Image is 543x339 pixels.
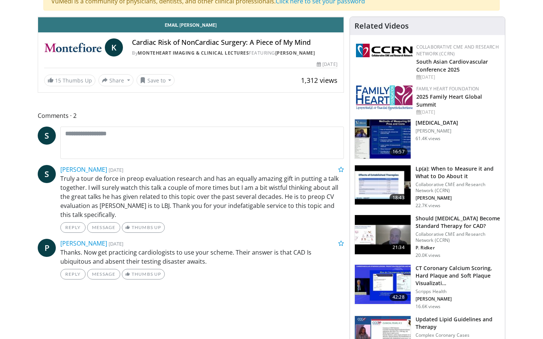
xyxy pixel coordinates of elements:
[416,245,500,251] p: P. Ridker
[416,289,500,295] p: Scripps Health
[390,244,408,251] span: 21:34
[138,50,249,56] a: MonteHeart Imaging & Clinical Lectures
[355,165,411,205] img: 7a20132b-96bf-405a-bedd-783937203c38.150x105_q85_crop-smart_upscale.jpg
[416,264,500,287] h3: CT Coronary Calcium Scoring, Hard Plaque and Soft Plaque Visualizati…
[416,74,499,81] div: [DATE]
[416,252,440,258] p: 20.0K views
[416,332,500,338] p: Complex Coronary Cases
[60,239,107,247] a: [PERSON_NAME]
[356,86,413,110] img: 96363db5-6b1b-407f-974b-715268b29f70.jpeg.150x105_q85_autocrop_double_scale_upscale_version-0.2.jpg
[355,265,411,304] img: 4ea3ec1a-320e-4f01-b4eb-a8bc26375e8f.150x105_q85_crop-smart_upscale.jpg
[44,38,102,56] img: MonteHeart Imaging & Clinical Lectures
[416,86,479,92] a: Family Heart Foundation
[60,165,107,174] a: [PERSON_NAME]
[60,222,86,233] a: Reply
[122,222,164,233] a: Thumbs Up
[132,50,337,56] div: By FEATURING
[354,165,500,209] a: 18:43 Lp(a): When to Measure it and What to Do About it Collaborative CME and Research Network (C...
[60,269,86,279] a: Reply
[122,269,164,279] a: Thumbs Up
[416,195,500,201] p: [PERSON_NAME]
[109,240,123,247] small: [DATE]
[55,77,61,84] span: 15
[109,166,123,173] small: [DATE]
[98,74,133,86] button: Share
[38,127,56,145] a: S
[354,215,500,258] a: 21:34 Should [MEDICAL_DATA] Become Standard Therapy for CAD? Collaborative CME and Research Netwo...
[416,128,459,134] p: [PERSON_NAME]
[416,316,500,331] h3: Updated Lipid Guidelines and Therapy
[317,61,337,68] div: [DATE]
[416,203,440,209] p: 22.7K views
[416,93,482,108] a: 2025 Family Heart Global Summit
[38,165,56,183] a: S
[416,231,500,243] p: Collaborative CME and Research Network (CCRN)
[416,109,499,116] div: [DATE]
[44,75,95,86] a: 15 Thumbs Up
[416,44,499,57] a: Collaborative CME and Research Network (CCRN)
[390,148,408,156] span: 16:57
[137,74,175,86] button: Save to
[60,248,344,266] p: Thanks. Now get practicing cardiologists to use your scheme. Their answer is that CAD Is ubiquito...
[416,296,500,302] p: [PERSON_NAME]
[60,174,344,219] p: Truly a tour de force in preop evaluation research and has an equally amazing gift in putting a t...
[354,21,409,31] h4: Related Videos
[87,269,120,279] a: Message
[390,293,408,301] span: 42:28
[275,50,315,56] a: [PERSON_NAME]
[132,38,337,47] h4: Cardiac Risk of NonCardiac Surgery: A Piece of My Mind
[356,44,413,57] img: a04ee3ba-8487-4636-b0fb-5e8d268f3737.png.150x105_q85_autocrop_double_scale_upscale_version-0.2.png
[390,194,408,202] span: 18:43
[355,215,411,254] img: eb63832d-2f75-457d-8c1a-bbdc90eb409c.150x105_q85_crop-smart_upscale.jpg
[38,111,344,121] span: Comments 2
[416,165,500,180] h3: Lp(a): When to Measure it and What to Do About it
[416,182,500,194] p: Collaborative CME and Research Network (CCRN)
[105,38,123,56] a: K
[355,119,411,159] img: a92b9a22-396b-4790-a2bb-5028b5f4e720.150x105_q85_crop-smart_upscale.jpg
[38,239,56,257] a: P
[416,58,488,73] a: South Asian Cardiovascular Conference 2025
[416,304,440,310] p: 16.6K views
[416,215,500,230] h3: Should [MEDICAL_DATA] Become Standard Therapy for CAD?
[416,119,459,127] h3: [MEDICAL_DATA]
[354,264,500,310] a: 42:28 CT Coronary Calcium Scoring, Hard Plaque and Soft Plaque Visualizati… Scripps Health [PERSO...
[38,17,344,32] a: Email [PERSON_NAME]
[354,119,500,159] a: 16:57 [MEDICAL_DATA] [PERSON_NAME] 61.4K views
[87,222,120,233] a: Message
[301,76,337,85] span: 1,312 views
[416,136,440,142] p: 61.4K views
